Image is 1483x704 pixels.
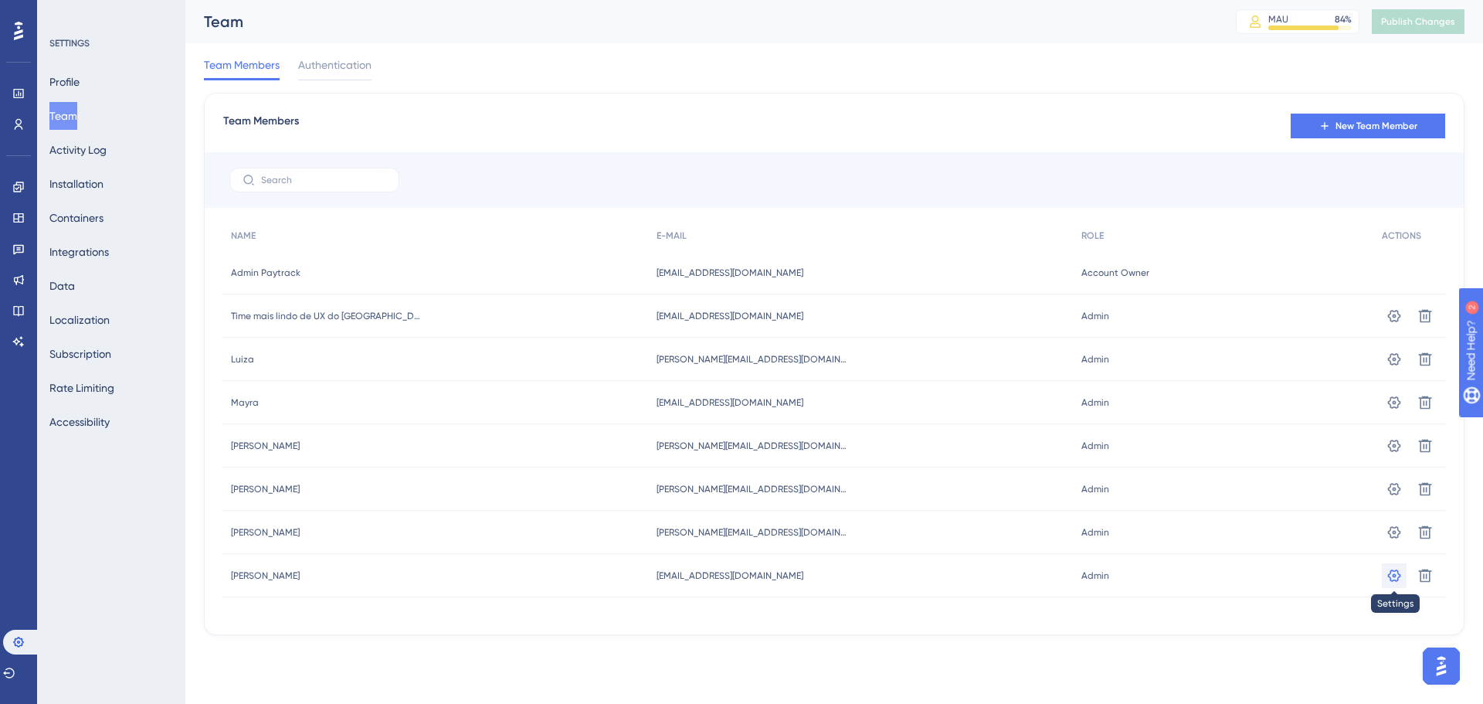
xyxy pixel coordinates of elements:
[1081,353,1109,366] span: Admin
[298,56,372,74] span: Authentication
[231,570,300,582] span: [PERSON_NAME]
[231,396,259,409] span: Mayra
[231,526,300,539] span: [PERSON_NAME]
[231,310,424,322] span: Time mais lindo de UX do [GEOGRAPHIC_DATA]
[204,56,280,74] span: Team Members
[1081,570,1109,582] span: Admin
[657,310,803,322] span: [EMAIL_ADDRESS][DOMAIN_NAME]
[36,4,97,22] span: Need Help?
[1081,396,1109,409] span: Admin
[231,353,254,366] span: Luiza
[49,238,109,266] button: Integrations
[49,37,175,49] div: SETTINGS
[1291,114,1445,138] button: New Team Member
[231,440,300,452] span: [PERSON_NAME]
[1081,267,1149,279] span: Account Owner
[1372,9,1464,34] button: Publish Changes
[1081,526,1109,539] span: Admin
[1081,230,1104,242] span: ROLE
[49,340,111,368] button: Subscription
[49,102,77,130] button: Team
[657,526,850,539] span: [PERSON_NAME][EMAIL_ADDRESS][DOMAIN_NAME]
[657,570,803,582] span: [EMAIL_ADDRESS][DOMAIN_NAME]
[1418,643,1464,689] iframe: UserGuiding AI Assistant Launcher
[49,170,104,198] button: Installation
[657,483,850,495] span: [PERSON_NAME][EMAIL_ADDRESS][DOMAIN_NAME]
[261,175,386,185] input: Search
[231,230,256,242] span: NAME
[1382,230,1421,242] span: ACTIONS
[657,440,850,452] span: [PERSON_NAME][EMAIL_ADDRESS][DOMAIN_NAME]
[204,11,1197,32] div: Team
[1335,120,1417,132] span: New Team Member
[657,230,687,242] span: E-MAIL
[49,306,110,334] button: Localization
[49,374,114,402] button: Rate Limiting
[49,408,110,436] button: Accessibility
[1381,15,1455,28] span: Publish Changes
[231,267,300,279] span: Admin Paytrack
[49,204,104,232] button: Containers
[657,396,803,409] span: [EMAIL_ADDRESS][DOMAIN_NAME]
[49,68,80,96] button: Profile
[657,353,850,366] span: [PERSON_NAME][EMAIL_ADDRESS][DOMAIN_NAME]
[231,483,300,495] span: [PERSON_NAME]
[107,8,112,20] div: 2
[1081,310,1109,322] span: Admin
[49,272,75,300] button: Data
[1081,483,1109,495] span: Admin
[1268,13,1288,26] div: MAU
[1081,440,1109,452] span: Admin
[1335,13,1352,26] div: 84 %
[223,112,299,140] span: Team Members
[49,136,107,164] button: Activity Log
[657,267,803,279] span: [EMAIL_ADDRESS][DOMAIN_NAME]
